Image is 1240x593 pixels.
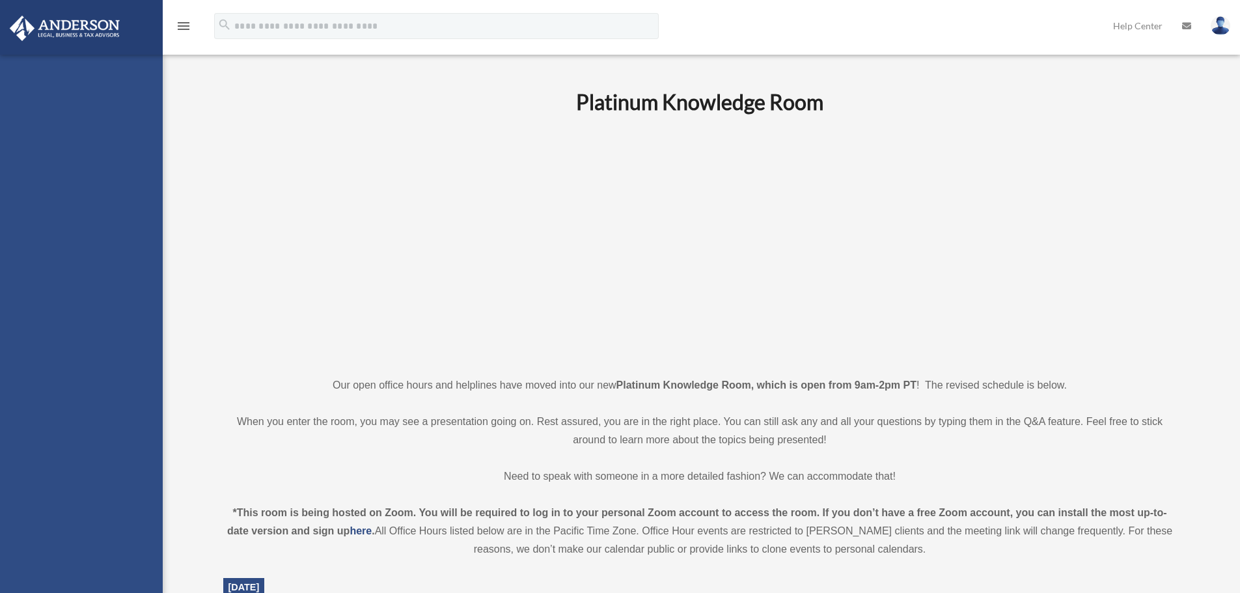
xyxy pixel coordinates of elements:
[176,18,191,34] i: menu
[504,132,895,352] iframe: 231110_Toby_KnowledgeRoom
[372,525,374,536] strong: .
[176,23,191,34] a: menu
[217,18,232,32] i: search
[223,504,1177,559] div: All Office Hours listed below are in the Pacific Time Zone. Office Hour events are restricted to ...
[228,582,260,592] span: [DATE]
[223,413,1177,449] p: When you enter the room, you may see a presentation going on. Rest assured, you are in the right ...
[223,376,1177,394] p: Our open office hours and helplines have moved into our new ! The revised schedule is below.
[616,379,916,391] strong: Platinum Knowledge Room, which is open from 9am-2pm PT
[6,16,124,41] img: Anderson Advisors Platinum Portal
[576,89,823,115] b: Platinum Knowledge Room
[1211,16,1230,35] img: User Pic
[223,467,1177,486] p: Need to speak with someone in a more detailed fashion? We can accommodate that!
[227,507,1167,536] strong: *This room is being hosted on Zoom. You will be required to log in to your personal Zoom account ...
[350,525,372,536] a: here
